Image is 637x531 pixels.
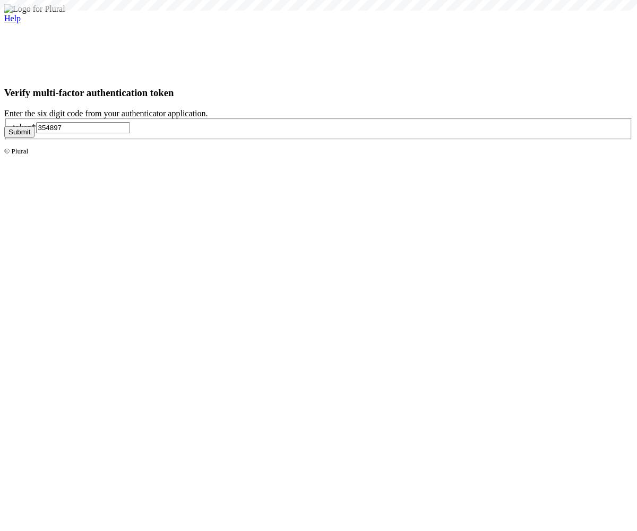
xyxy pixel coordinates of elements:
input: Six-digit code [36,122,130,133]
label: token [13,123,36,132]
button: Submit [4,126,35,138]
small: © Plural [4,147,28,155]
a: Help [4,14,21,23]
h3: Verify multi-factor authentication token [4,87,633,99]
div: Enter the six digit code from your authenticator application. [4,109,633,118]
